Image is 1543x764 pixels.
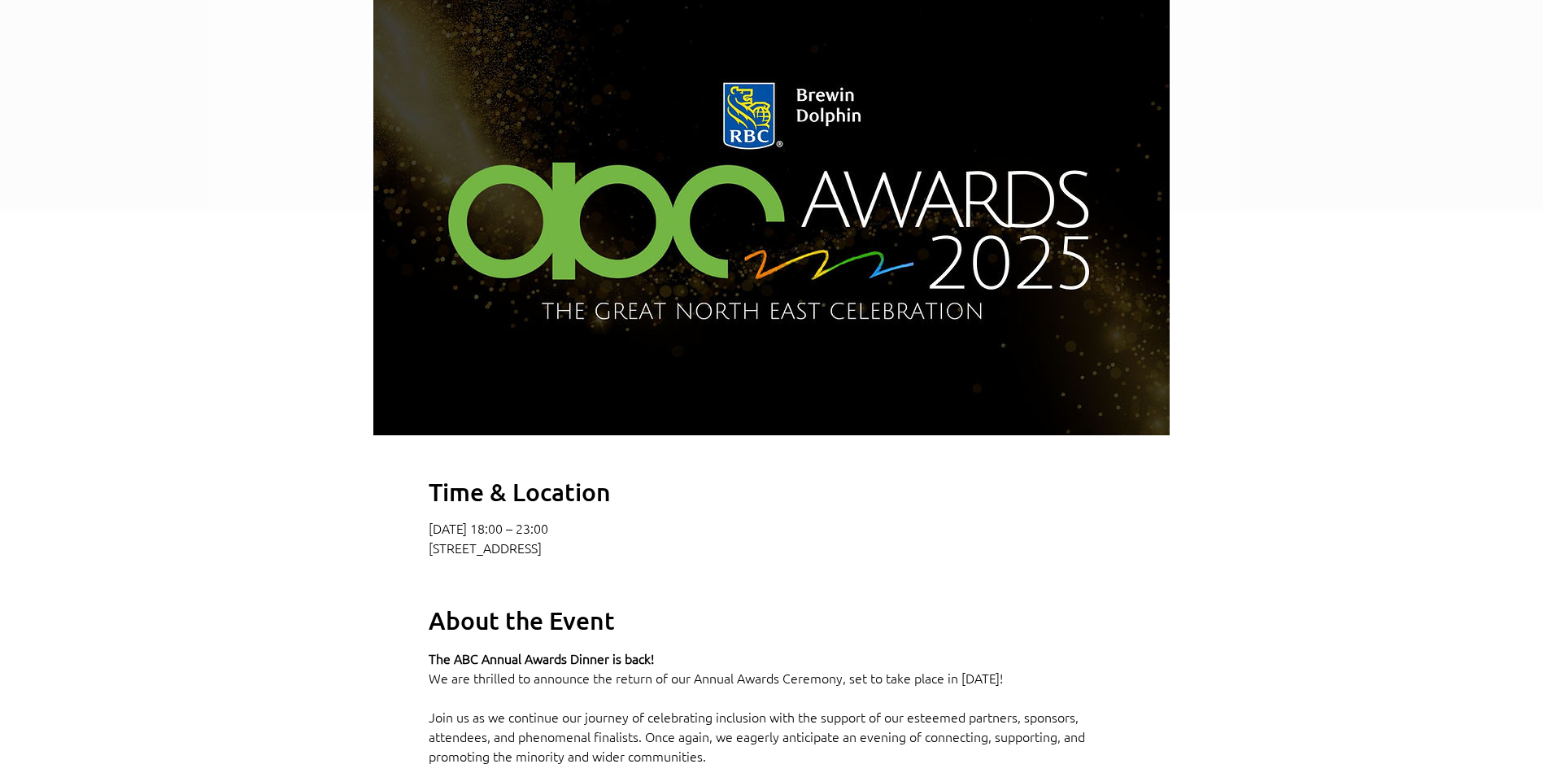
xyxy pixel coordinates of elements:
[429,649,654,667] span: The ABC Annual Awards Dinner is back!
[429,476,1114,508] h2: Time & Location
[429,605,1114,636] h2: About the Event
[429,520,1114,536] p: [DATE] 18:00 – 23:00
[429,669,1003,687] span: We are thrilled to announce the return of our Annual Awards Ceremony, set to take place in [DATE]!
[429,539,1114,556] p: [STREET_ADDRESS]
